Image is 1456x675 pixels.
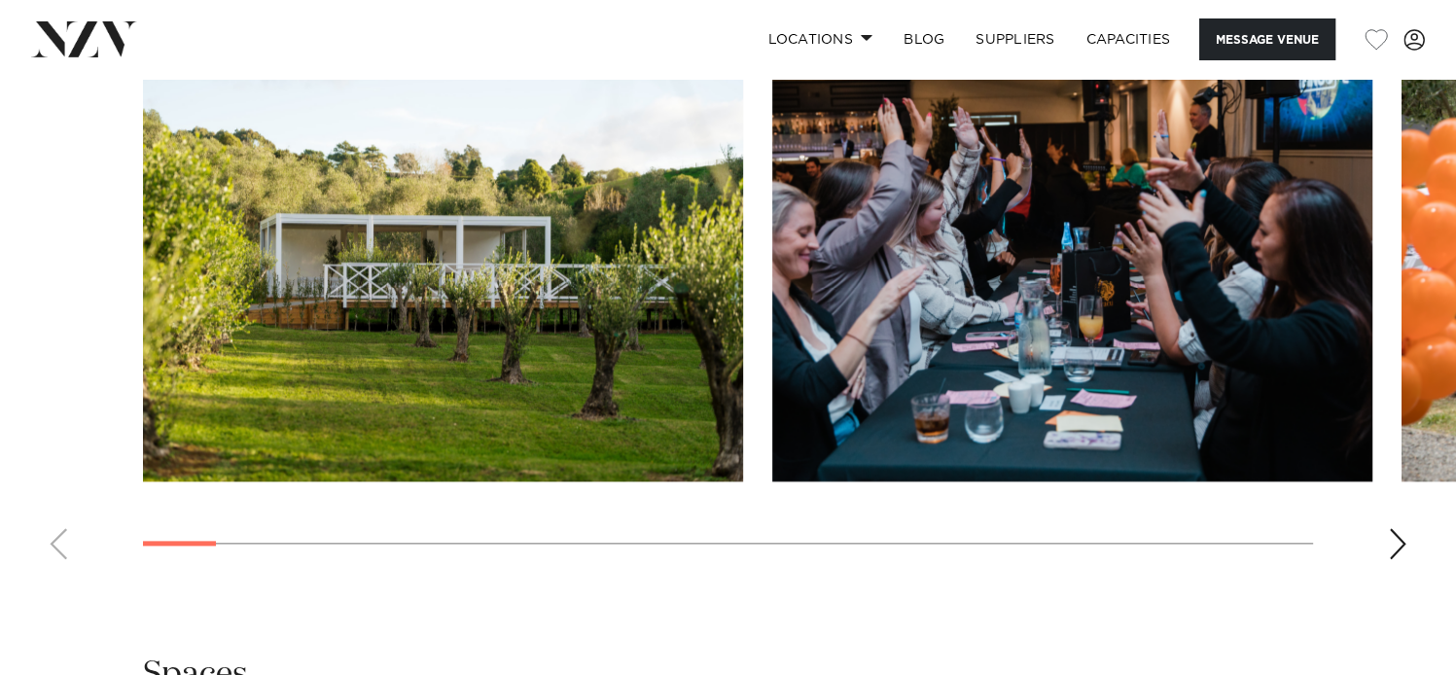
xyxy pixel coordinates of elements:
img: nzv-logo.png [31,21,137,56]
a: Locations [752,18,888,60]
a: BLOG [888,18,960,60]
a: Capacities [1071,18,1187,60]
a: SUPPLIERS [960,18,1070,60]
button: Message Venue [1199,18,1335,60]
swiper-slide: 1 / 30 [143,41,743,481]
swiper-slide: 2 / 30 [772,41,1372,481]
